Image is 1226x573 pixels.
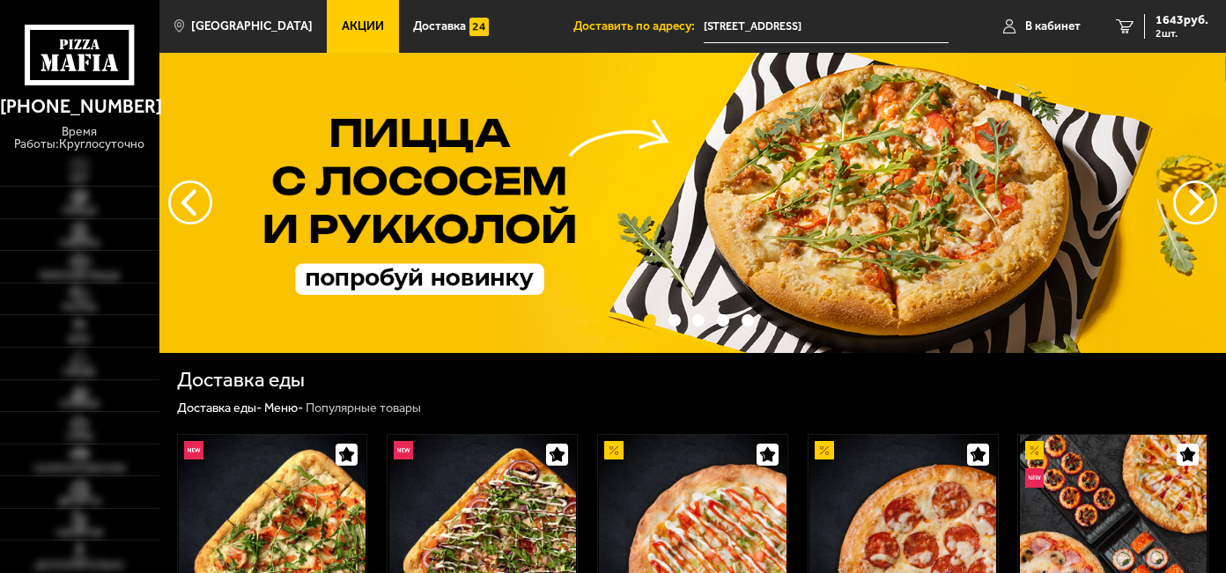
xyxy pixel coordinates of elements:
img: Новинка [184,441,203,460]
span: Доставка [413,20,466,33]
img: Новинка [394,441,413,460]
button: точки переключения [668,314,681,327]
img: Акционный [1025,441,1045,460]
a: Меню- [264,400,303,415]
span: 1643 руб. [1156,14,1208,26]
a: Доставка еды- [177,400,262,415]
span: Доставить по адресу: [573,20,704,33]
span: Россия, Санкт-Петербург, улица Крыленко, 1к1с2 [704,11,949,43]
img: 15daf4d41897b9f0e9f617042186c801.svg [469,18,489,37]
img: Акционный [815,441,834,460]
span: В кабинет [1025,20,1081,33]
input: Ваш адрес доставки [704,11,949,43]
button: точки переключения [692,314,705,327]
img: Акционный [604,441,624,460]
span: Акции [342,20,384,33]
button: точки переключения [717,314,729,327]
h1: Доставка еды [177,370,305,390]
div: Популярные товары [306,400,421,416]
span: 2 шт. [1156,28,1208,39]
span: [GEOGRAPHIC_DATA] [191,20,313,33]
button: точки переключения [644,314,656,327]
img: Новинка [1025,468,1045,488]
button: предыдущий [1173,180,1217,224]
button: следующий [168,180,212,224]
button: точки переключения [742,314,754,327]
